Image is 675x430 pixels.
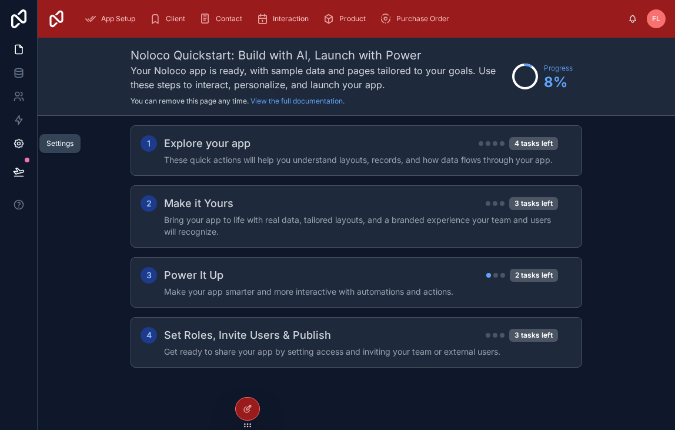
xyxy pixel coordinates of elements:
[216,14,242,24] span: Contact
[253,8,317,29] a: Interaction
[146,8,193,29] a: Client
[273,14,309,24] span: Interaction
[131,96,249,105] span: You can remove this page any time.
[81,8,143,29] a: App Setup
[250,96,345,105] a: View the full documentation.
[75,6,628,32] div: scrollable content
[339,14,366,24] span: Product
[46,139,73,148] div: Settings
[47,9,66,28] img: App logo
[131,47,506,64] h1: Noloco Quickstart: Build with AI, Launch with Power
[131,64,506,92] h3: Your Noloco app is ready, with sample data and pages tailored to your goals. Use these steps to i...
[376,8,457,29] a: Purchase Order
[319,8,374,29] a: Product
[544,64,573,73] span: Progress
[101,14,135,24] span: App Setup
[544,73,573,92] span: 8 %
[652,14,660,24] span: FL
[166,14,185,24] span: Client
[396,14,449,24] span: Purchase Order
[196,8,250,29] a: Contact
